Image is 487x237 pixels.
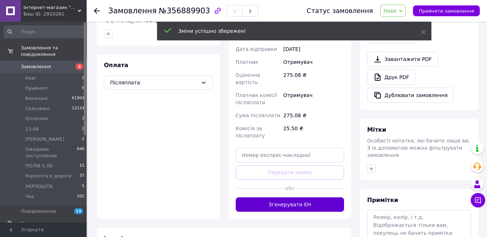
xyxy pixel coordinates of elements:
[77,146,84,159] span: 646
[4,25,85,38] input: Пошук
[236,59,258,65] span: Платник
[94,7,100,14] div: Повернутися назад
[178,27,403,35] div: Зміни успішно збережені
[23,11,87,17] div: Ваш ID: 2910281
[236,148,344,162] input: Номер експрес-накладної
[76,63,83,70] span: 2
[282,122,345,142] div: 25.50 ₴
[25,85,48,92] span: Прийняті
[25,136,64,142] span: [PERSON_NAME]
[236,92,277,105] span: Платник комісії післяплати
[82,75,84,82] span: 2
[236,126,265,139] span: Комісія за післяплату
[367,126,386,133] span: Мітки
[282,56,345,69] div: Отримувач
[72,105,84,112] span: 12124
[282,109,345,122] div: 275.08 ₴
[307,7,373,14] div: Статус замовлення
[110,79,198,87] span: Післяплата
[236,197,344,212] button: Згенерувати ЕН
[72,95,84,102] span: 61904
[367,197,398,203] span: Примітки
[25,163,53,169] span: ПОЛІВ 5.08
[413,5,480,16] button: Прийняти замовлення
[159,6,210,15] span: №356889903
[25,75,36,82] span: Нові
[236,72,260,85] span: Оціночна вартість
[82,126,84,132] span: 2
[108,6,157,15] span: Замовлення
[236,113,281,118] span: Сума післяплати
[21,220,67,227] span: Товари та послуги
[367,88,454,103] button: Дублювати замовлення
[79,163,84,169] span: 15
[77,193,84,200] span: 202
[82,115,84,122] span: 2
[471,193,485,207] button: Чат з покупцем
[74,208,83,214] span: 13
[25,95,48,102] span: Виконані
[25,126,39,132] span: 13.08
[282,43,345,56] div: [DATE]
[367,70,415,85] a: Друк PDF
[21,63,51,70] span: Замовлення
[82,136,84,142] span: 2
[25,183,53,190] span: УКРПОШТА
[383,8,396,14] span: Нове
[82,85,84,92] span: 6
[25,105,50,112] span: Скасовані
[236,46,277,52] span: Дата відправки
[104,62,128,69] span: Оплата
[282,69,345,89] div: 275.08 ₴
[419,8,474,14] span: Прийняти замовлення
[367,138,470,158] span: Особисті нотатки, які бачите лише ви. З їх допомогою можна фільтрувати замовлення
[21,208,56,215] span: Повідомлення
[21,45,87,58] span: Замовлення та повідомлення
[282,89,345,109] div: Отримувач
[23,4,78,11] span: Інтернет-магазин "Катушка"
[284,185,295,192] span: або
[82,183,84,190] span: 5
[25,193,34,200] span: Чек
[367,52,438,67] a: Завантажити PDF
[25,146,77,159] span: Ожидаем поступление
[25,173,71,179] span: Укрпочта в дороге
[79,173,84,179] span: 37
[25,115,48,122] span: Оплачені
